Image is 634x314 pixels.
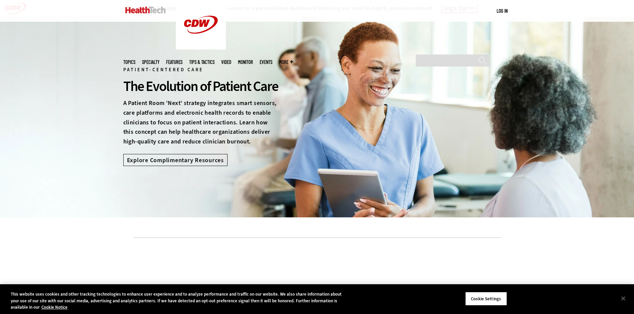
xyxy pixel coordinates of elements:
a: CDW [176,44,226,51]
div: The Evolution of Patient Care [123,77,278,95]
a: Events [260,60,272,65]
a: Tips & Tactics [189,60,215,65]
span: Topics [123,60,135,65]
div: User menu [497,7,508,14]
iframe: advertisement [196,248,439,278]
span: More [279,60,293,65]
button: Close [616,291,631,306]
a: Explore Complimentary Resources [123,154,228,166]
a: MonITor [238,60,253,65]
a: Log in [497,8,508,14]
div: This website uses cookies and other tracking technologies to enhance user experience and to analy... [11,291,349,311]
span: Specialty [142,60,159,65]
img: Home [125,7,166,13]
a: Features [166,60,182,65]
a: Video [221,60,231,65]
p: A Patient Room ‘Next’ strategy integrates smart sensors, care platforms and electronic health rec... [123,98,278,146]
button: Cookie Settings [465,292,507,306]
a: More information about your privacy [41,304,68,310]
